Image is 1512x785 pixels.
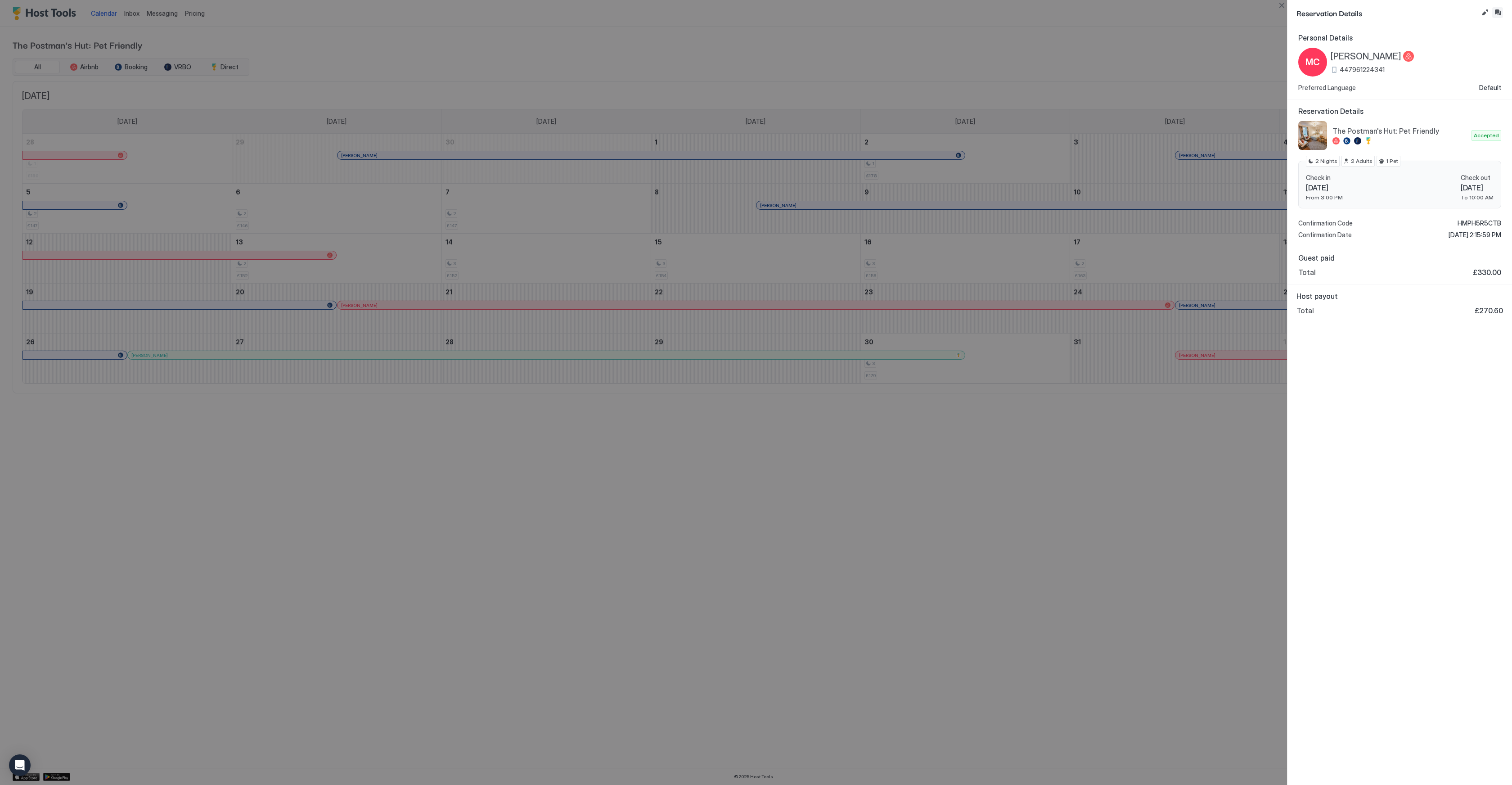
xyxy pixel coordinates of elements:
span: Default [1479,84,1501,92]
span: 2 Adults [1351,157,1372,165]
span: £330.00 [1473,268,1501,277]
span: [DATE] [1461,183,1494,192]
span: Confirmation Date [1298,231,1352,239]
span: Reservation Details [1296,7,1478,18]
span: Accepted [1474,131,1499,140]
span: The Postman's Hut: Pet Friendly [1332,126,1468,135]
span: Preferred Language [1298,84,1356,92]
div: listing image [1298,121,1327,150]
span: £270.60 [1475,306,1503,315]
span: Confirmation Code [1298,219,1353,227]
span: MC [1305,55,1320,69]
div: Open Intercom Messenger [9,754,31,776]
span: Check in [1306,174,1343,182]
span: 447961224341 [1340,66,1385,74]
span: 2 Nights [1315,157,1337,165]
span: Total [1296,306,1314,315]
span: Reservation Details [1298,107,1501,116]
button: Edit reservation [1480,7,1490,18]
span: [DATE] [1306,183,1343,192]
span: Total [1298,268,1316,277]
span: HMPH5R5CTB [1458,219,1501,227]
span: From 3:00 PM [1306,194,1343,201]
span: To 10:00 AM [1461,194,1494,201]
button: Inbox [1492,7,1503,18]
span: Check out [1461,174,1494,182]
span: 1 Pet [1386,157,1398,165]
span: Host payout [1296,292,1503,301]
span: Personal Details [1298,33,1501,42]
span: Guest paid [1298,253,1501,262]
span: [DATE] 2:15:59 PM [1449,231,1501,239]
span: [PERSON_NAME] [1331,51,1401,62]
